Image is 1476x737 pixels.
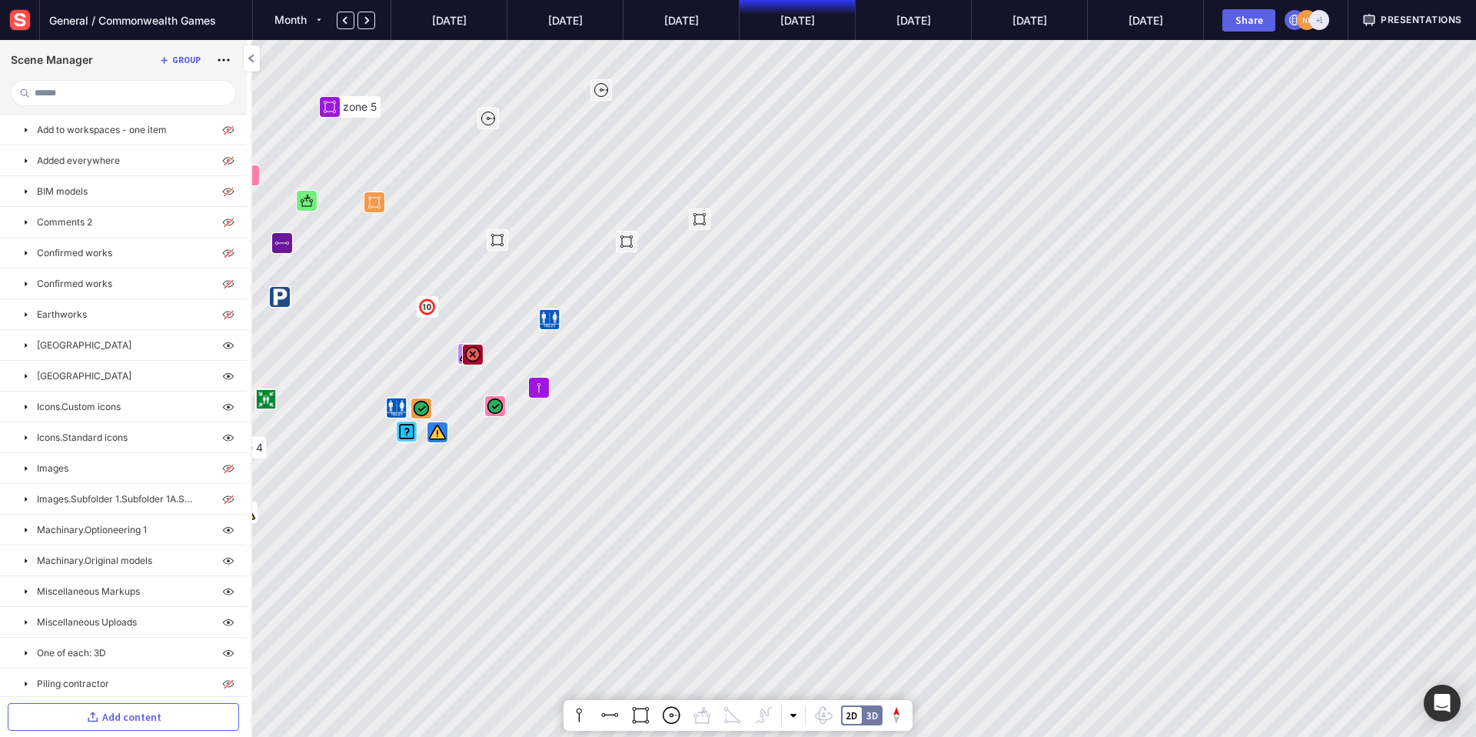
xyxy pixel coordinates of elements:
img: visibility-on.svg [219,644,238,662]
img: wHeAek8vWZLAcAAAAASUVORK5CYII= [417,297,437,317]
p: [GEOGRAPHIC_DATA] [37,369,131,383]
img: visibility-off.svg [219,490,238,509]
span: Presentations [1381,13,1462,27]
img: fP0QlYcBOSYUtpalMBX3wOVAKEJLw8b1wAAAABJRU5ErkJggg== [270,287,290,307]
img: visibility-on.svg [219,336,238,355]
img: markup-icon-approved.svg [411,399,431,419]
h1: Scene Manager [11,54,93,67]
img: markup-icon-question.svg [397,422,417,442]
img: visibility-off.svg [219,213,238,232]
text: NK [1302,15,1313,25]
p: Confirmed works [37,277,112,291]
img: visibility-on.svg [219,429,238,447]
img: visibility-off.svg [219,675,238,693]
p: One of each: 3D [37,646,106,660]
img: markup-icon-problem.svg [463,345,483,365]
p: Added everywhere [37,154,120,168]
img: visibility-off.svg [219,305,238,324]
p: Miscellaneous Uploads [37,615,137,629]
p: [GEOGRAPHIC_DATA] [37,338,131,352]
button: Add content [8,703,239,731]
img: visibility-on.svg [219,552,238,570]
img: visibility-off.svg [219,459,238,478]
div: Open Intercom Messenger [1424,685,1461,722]
div: Group [172,56,201,65]
p: Confirmed works [37,246,112,260]
span: Month [274,13,307,26]
div: Add content [102,712,161,722]
img: sensat [6,6,34,34]
img: visibility-off.svg [219,244,238,262]
span: General / Commonwealth Games [49,12,216,28]
p: Miscellaneous Markups [37,585,140,599]
img: presentation.svg [1362,13,1376,27]
p: Piling contractor [37,677,109,691]
div: 2D [846,711,857,721]
img: visibility-off.svg [219,152,238,170]
p: Earthworks [37,308,87,322]
img: visibility-off.svg [219,182,238,201]
img: visibility-on.svg [219,398,238,416]
img: visibility-on.svg [219,582,238,601]
img: visibility-off.svg [219,275,238,293]
p: Images.Subfolder 1.Subfolder 1A.Subfolder 1B.Subfolder 1C [37,492,196,506]
img: markup-icon-hazard.svg [427,422,447,442]
span: zone 5 [343,100,377,113]
img: globe.svg [1288,13,1301,27]
img: markup-icon-hazard.svg [458,344,478,364]
img: visibility-on.svg [219,367,238,385]
img: markup-icon-approved.svg [485,396,505,416]
p: Images [37,462,68,475]
img: visibility-off.svg [219,121,238,139]
div: +1 [1309,10,1329,30]
p: Icons.Standard icons [37,431,128,445]
p: Machinary.Optioneering 1 [37,523,147,537]
img: gRS811kAHlcUwAAAABJRU5ErkJggg== [540,309,560,329]
p: Icons.Custom icons [37,400,121,414]
p: Add to workspaces - one item [37,123,167,137]
img: visibility-on.svg [219,613,238,632]
p: Machinary.Original models [37,554,152,568]
p: BIM models [37,185,88,198]
div: Share [1229,15,1268,25]
button: Share [1222,9,1275,32]
button: Group [155,51,204,69]
p: Comments 2 [37,215,92,229]
img: visibility-on.svg [219,521,238,539]
img: gRS811kAHlcUwAAAABJRU5ErkJggg== [387,398,407,418]
div: 3D [866,711,878,721]
img: +M1zth2MFSqFQ0GKJGBMBs8mM3xDLQnFP4BtmAAAAAElFTkSuQmCC [256,389,276,409]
